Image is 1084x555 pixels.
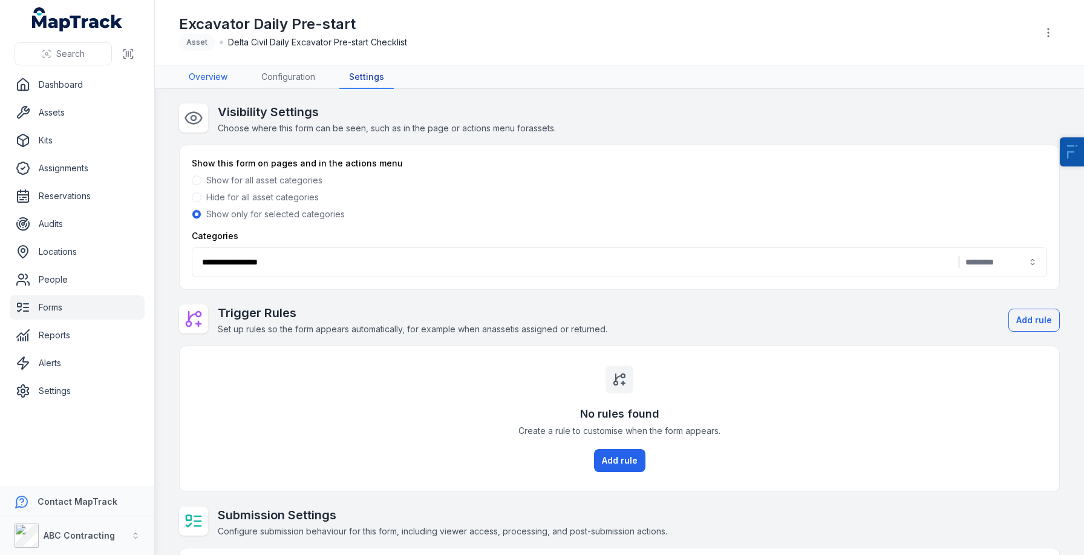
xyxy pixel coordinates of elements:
button: Add rule [594,449,645,472]
label: Show this form on pages and in the actions menu [192,157,403,169]
button: Add rule [1008,309,1060,332]
a: Configuration [252,66,325,89]
a: Overview [179,66,237,89]
a: Settings [10,379,145,403]
a: Audits [10,212,145,236]
span: Choose where this form can be seen, such as in the page or actions menu for assets . [218,123,556,133]
a: Reports [10,323,145,347]
a: Forms [10,295,145,320]
button: Search [15,42,112,65]
a: Settings [339,66,394,89]
a: MapTrack [32,7,123,31]
div: Asset [179,34,215,51]
a: Kits [10,128,145,153]
h3: No rules found [580,406,659,422]
button: | [192,247,1047,277]
h1: Excavator Daily Pre-start [179,15,407,34]
strong: Contact MapTrack [38,496,117,507]
span: Set up rules so the form appears automatically, for example when an asset is assigned or returned. [218,324,607,334]
a: Assets [10,100,145,125]
span: Create a rule to customise when the form appears. [518,425,720,437]
a: Dashboard [10,73,145,97]
a: People [10,268,145,292]
span: Delta Civil Daily Excavator Pre-start Checklist [228,36,407,48]
label: Show for all asset categories [206,174,322,186]
label: Hide for all asset categories [206,191,319,203]
a: Alerts [10,351,145,375]
a: Reservations [10,184,145,208]
label: Categories [192,230,238,242]
a: Assignments [10,156,145,180]
h2: Trigger Rules [218,304,607,321]
span: Search [56,48,85,60]
h2: Visibility Settings [218,103,556,120]
a: Locations [10,240,145,264]
label: Show only for selected categories [206,208,345,220]
span: Configure submission behaviour for this form, including viewer access, processing, and post-submi... [218,526,667,536]
strong: ABC Contracting [44,530,115,540]
h2: Submission Settings [218,507,667,524]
